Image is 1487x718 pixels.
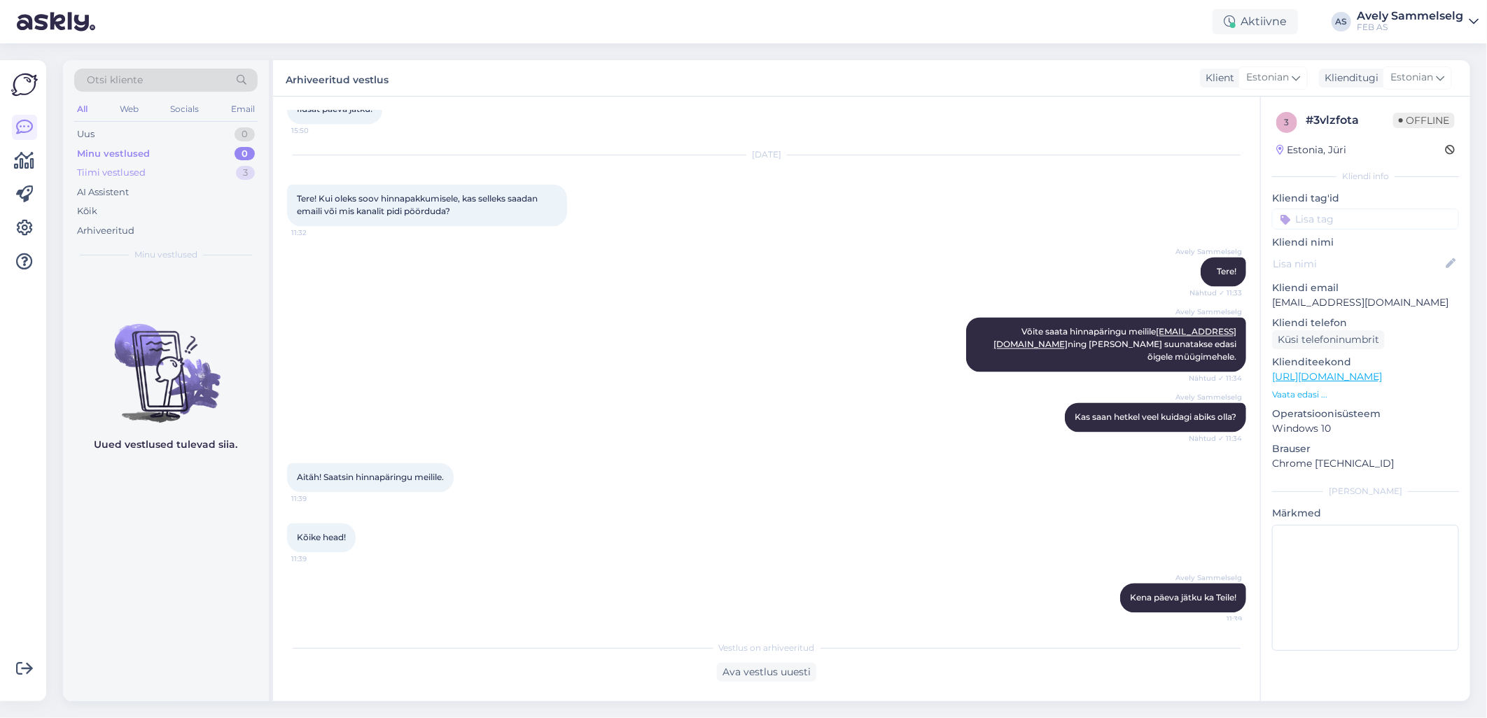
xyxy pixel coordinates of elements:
[1272,191,1459,206] p: Kliendi tag'id
[1272,506,1459,521] p: Märkmed
[11,71,38,98] img: Askly Logo
[291,227,344,238] span: 11:32
[1272,355,1459,369] p: Klienditeekond
[717,663,816,682] div: Ava vestlus uuesti
[1272,281,1459,295] p: Kliendi email
[134,248,197,261] span: Minu vestlused
[1175,572,1242,583] span: Avely Sammelselg
[117,100,141,118] div: Web
[77,147,150,161] div: Minu vestlused
[287,148,1246,161] div: [DATE]
[1272,442,1459,456] p: Brauser
[1332,12,1351,31] div: AS
[77,224,134,238] div: Arhiveeritud
[1285,117,1290,127] span: 3
[1357,22,1463,33] div: FEB AS
[291,493,344,504] span: 11:39
[1272,330,1385,349] div: Küsi telefoninumbrit
[1272,421,1459,436] p: Windows 10
[1272,316,1459,330] p: Kliendi telefon
[77,127,95,141] div: Uus
[1189,373,1242,383] span: Nähtud ✓ 11:34
[1272,456,1459,471] p: Chrome [TECHNICAL_ID]
[235,147,255,161] div: 0
[719,642,815,654] span: Vestlus on arhiveeritud
[1272,388,1459,401] p: Vaata edasi ...
[1200,71,1234,85] div: Klient
[1175,246,1242,257] span: Avely Sammelselg
[1075,412,1236,423] span: Kas saan hetkel veel kuidagi abiks olla?
[1217,267,1236,277] span: Tere!
[77,204,97,218] div: Kõik
[297,472,444,483] span: Aitäh! Saatsin hinnapäringu meilile.
[1393,113,1455,128] span: Offline
[235,127,255,141] div: 0
[1189,614,1242,624] span: 11:39
[95,437,238,452] p: Uued vestlused tulevad siia.
[74,100,90,118] div: All
[1189,433,1242,444] span: Nähtud ✓ 11:34
[1272,170,1459,183] div: Kliendi info
[77,185,129,199] div: AI Assistent
[1272,235,1459,250] p: Kliendi nimi
[1130,593,1236,603] span: Kena päeva jätku ka Teile!
[63,299,269,425] img: No chats
[228,100,258,118] div: Email
[297,194,540,217] span: Tere! Kui oleks soov hinnapakkumisele, kas selleks saadan emaili või mis kanalit pidi pöörduda?
[1357,10,1463,22] div: Avely Sammelselg
[1175,392,1242,402] span: Avely Sammelselg
[1246,70,1289,85] span: Estonian
[1390,70,1433,85] span: Estonian
[1175,307,1242,317] span: Avely Sammelselg
[236,166,255,180] div: 3
[1272,209,1459,230] input: Lisa tag
[87,73,143,87] span: Otsi kliente
[286,69,389,87] label: Arhiveeritud vestlus
[1189,288,1242,298] span: Nähtud ✓ 11:33
[1306,112,1393,129] div: # 3vlzfota
[1272,370,1382,383] a: [URL][DOMAIN_NAME]
[167,100,202,118] div: Socials
[1319,71,1378,85] div: Klienditugi
[291,554,344,564] span: 11:39
[291,125,344,136] span: 15:50
[297,533,346,543] span: Kõike head!
[1276,143,1346,157] div: Estonia, Jüri
[1213,9,1298,34] div: Aktiivne
[1273,256,1443,272] input: Lisa nimi
[1357,10,1479,33] a: Avely SammelselgFEB AS
[1272,407,1459,421] p: Operatsioonisüsteem
[993,327,1238,362] span: Võite saata hinnapäringu meilile ning [PERSON_NAME] suunatakse edasi õigele müügimehele.
[77,166,146,180] div: Tiimi vestlused
[1272,485,1459,498] div: [PERSON_NAME]
[1272,295,1459,310] p: [EMAIL_ADDRESS][DOMAIN_NAME]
